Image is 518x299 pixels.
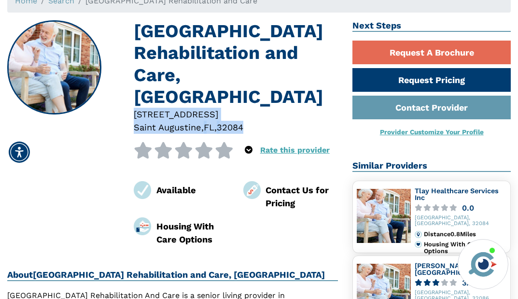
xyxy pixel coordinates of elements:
a: Contact Provider [352,96,511,119]
img: San Marco Terrace Rehabilitation and Care, Saint Augustine FL [8,21,101,114]
h1: [GEOGRAPHIC_DATA] Rehabilitation and Care, [GEOGRAPHIC_DATA] [134,20,338,108]
a: Rate this provider [260,145,330,155]
span: FL [204,122,214,132]
div: [STREET_ADDRESS] [134,108,338,121]
div: Housing With Care Options [156,220,229,246]
a: Request A Brochure [352,41,511,64]
span: Saint Augustine [134,122,201,132]
div: Contact Us for Pricing [266,184,338,210]
span: , [214,122,217,132]
img: primary.svg [415,241,421,248]
h2: Next Steps [352,20,511,32]
iframe: iframe [327,101,508,233]
a: Request Pricing [352,68,511,92]
div: Accessibility Menu [9,142,30,163]
div: Housing With Care Options [424,241,506,255]
img: avatar [466,248,499,281]
a: 3.1 [415,279,506,286]
span: , [201,122,204,132]
div: Popover trigger [245,142,252,158]
div: 3.1 [462,279,471,286]
div: Available [156,184,229,197]
img: distance.svg [415,231,421,238]
h2: About [GEOGRAPHIC_DATA] Rehabilitation and Care, [GEOGRAPHIC_DATA] [7,270,338,281]
div: 32084 [217,121,243,134]
a: [PERSON_NAME][GEOGRAPHIC_DATA] [415,262,487,276]
div: Distance 0.8 Miles [424,231,506,238]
